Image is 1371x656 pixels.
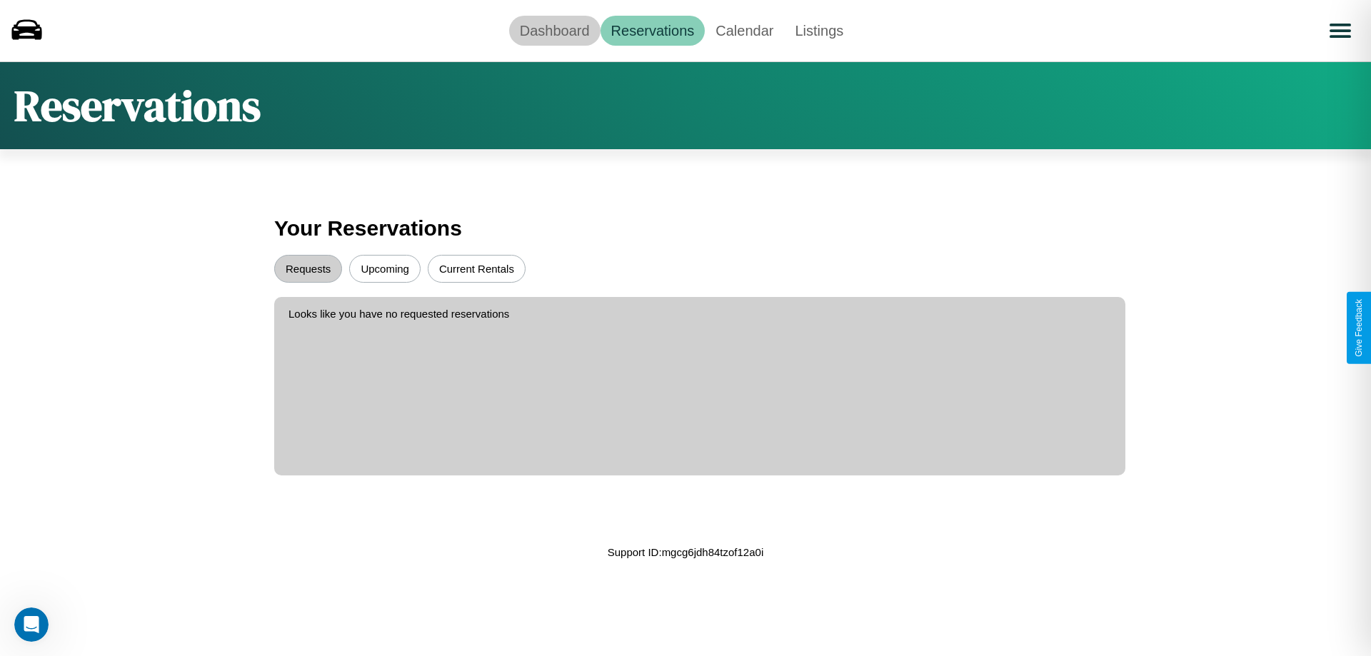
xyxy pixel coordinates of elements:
[608,543,763,562] p: Support ID: mgcg6jdh84tzof12a0i
[509,16,601,46] a: Dashboard
[601,16,705,46] a: Reservations
[1354,299,1364,357] div: Give Feedback
[14,607,49,642] iframe: Intercom live chat
[288,304,1111,323] p: Looks like you have no requested reservations
[274,255,342,283] button: Requests
[784,16,854,46] a: Listings
[274,209,1097,248] h3: Your Reservations
[705,16,784,46] a: Calendar
[349,255,421,283] button: Upcoming
[1320,11,1360,51] button: Open menu
[14,76,261,135] h1: Reservations
[428,255,526,283] button: Current Rentals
